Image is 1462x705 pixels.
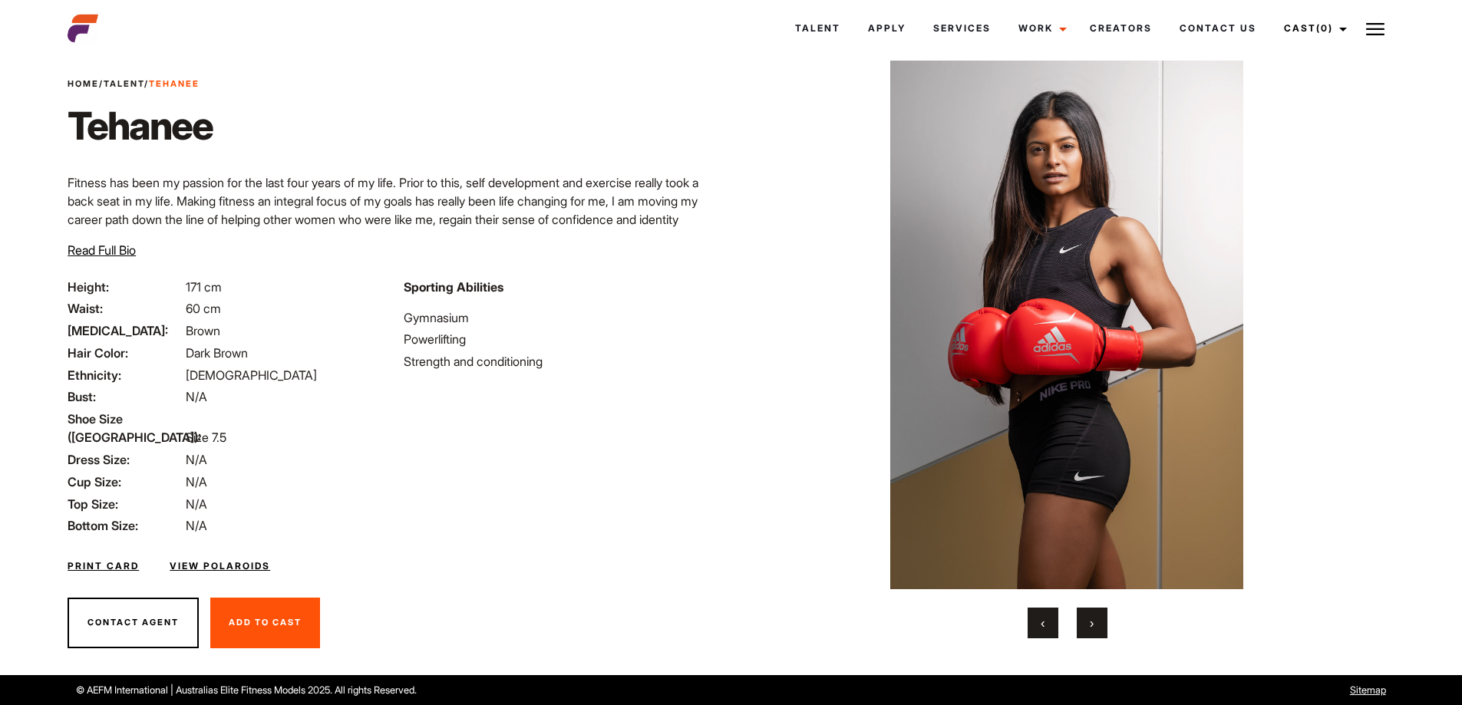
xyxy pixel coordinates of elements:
span: / / [68,77,200,91]
button: Contact Agent [68,598,199,648]
span: Ethnicity: [68,366,183,384]
span: Previous [1041,615,1045,631]
span: Shoe Size ([GEOGRAPHIC_DATA]): [68,410,183,446]
span: N/A [186,496,207,512]
a: View Polaroids [170,559,270,573]
li: Powerlifting [404,330,721,348]
li: Strength and conditioning [404,352,721,371]
p: Fitness has been my passion for the last four years of my life. Prior to this, self development a... [68,173,721,265]
span: N/A [186,389,207,404]
span: N/A [186,518,207,533]
strong: Tehanee [149,78,200,89]
a: Print Card [68,559,139,573]
strong: Sporting Abilities [404,279,503,295]
img: Burger icon [1366,20,1384,38]
a: Cast(0) [1270,8,1356,49]
span: (0) [1316,22,1333,34]
span: 171 cm [186,279,222,295]
span: Bottom Size: [68,516,183,535]
span: Add To Cast [229,617,302,628]
a: Services [919,8,1005,49]
span: Size 7.5 [186,430,226,445]
a: Home [68,78,99,89]
img: cropped-aefm-brand-fav-22-square.png [68,13,98,44]
span: Next [1090,615,1094,631]
span: Top Size: [68,495,183,513]
span: N/A [186,452,207,467]
span: Read Full Bio [68,242,136,258]
span: N/A [186,474,207,489]
span: Dark Brown [186,345,248,361]
p: © AEFM International | Australias Elite Fitness Models 2025. All rights Reserved. [76,683,832,697]
li: Gymnasium [404,308,721,327]
span: Brown [186,323,220,338]
a: Apply [854,8,919,49]
span: Dress Size: [68,450,183,469]
span: Cup Size: [68,473,183,491]
span: 60 cm [186,301,221,316]
img: Tehanee a Sri Lankan fitness model residing in Melbourne [767,61,1366,589]
span: [MEDICAL_DATA]: [68,321,183,340]
button: Add To Cast [210,598,320,648]
a: Talent [104,78,144,89]
span: [DEMOGRAPHIC_DATA] [186,367,317,383]
a: Talent [781,8,854,49]
span: Hair Color: [68,344,183,362]
a: Contact Us [1166,8,1270,49]
a: Sitemap [1350,684,1386,696]
span: Waist: [68,299,183,318]
h1: Tehanee [68,103,213,149]
button: Read Full Bio [68,241,136,259]
span: Height: [68,278,183,296]
a: Creators [1076,8,1166,49]
a: Work [1005,8,1076,49]
span: Bust: [68,387,183,406]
